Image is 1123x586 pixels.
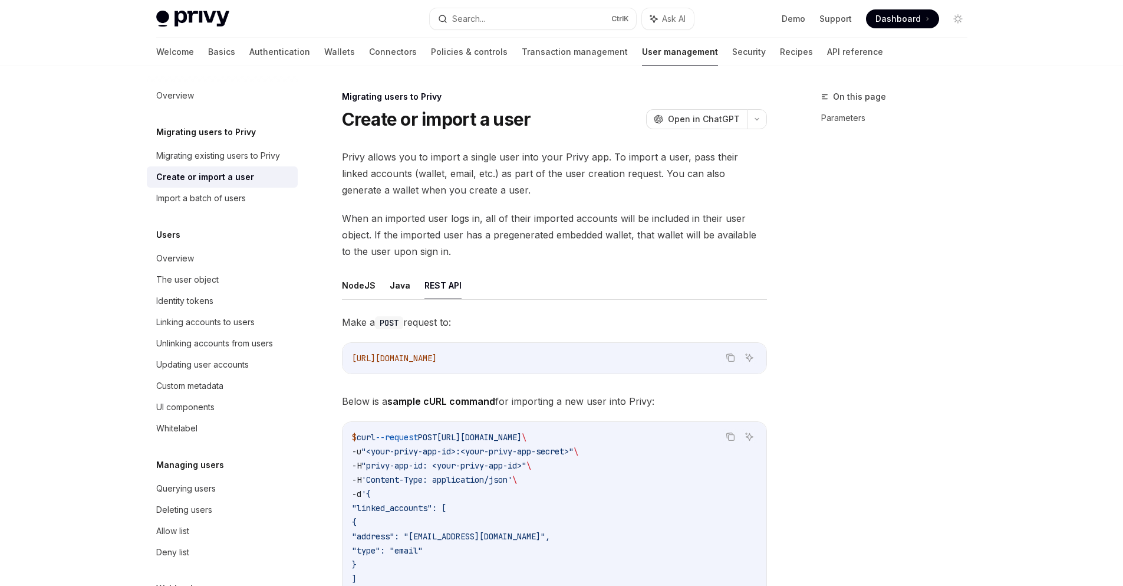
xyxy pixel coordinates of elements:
[452,12,485,26] div: Search...
[156,251,194,266] div: Overview
[431,38,508,66] a: Policies & controls
[156,170,254,184] div: Create or import a user
[147,312,298,333] a: Linking accounts to users
[156,458,224,472] h5: Managing users
[342,91,767,103] div: Migrating users to Privy
[147,248,298,269] a: Overview
[352,460,361,471] span: -H
[352,432,357,443] span: $
[352,503,446,513] span: "linked_accounts": [
[156,545,189,559] div: Deny list
[352,474,361,485] span: -H
[156,149,280,163] div: Migrating existing users to Privy
[369,38,417,66] a: Connectors
[723,350,738,365] button: Copy the contents from the code block
[156,421,197,436] div: Whitelabel
[156,482,216,496] div: Querying users
[147,499,298,520] a: Deleting users
[352,545,423,556] span: "type": "email"
[147,520,298,542] a: Allow list
[418,432,437,443] span: POST
[147,166,298,188] a: Create or import a user
[742,350,757,365] button: Ask AI
[147,85,298,106] a: Overview
[147,542,298,563] a: Deny list
[156,38,194,66] a: Welcome
[642,8,694,30] button: Ask AI
[611,14,629,24] span: Ctrl K
[147,478,298,499] a: Querying users
[147,418,298,439] a: Whitelabel
[424,271,462,299] button: REST API
[156,273,219,287] div: The user object
[574,446,578,457] span: \
[156,379,223,393] div: Custom metadata
[324,38,355,66] a: Wallets
[827,38,883,66] a: API reference
[522,432,526,443] span: \
[156,228,180,242] h5: Users
[352,446,361,457] span: -u
[512,474,517,485] span: \
[156,294,213,308] div: Identity tokens
[156,315,255,329] div: Linking accounts to users
[780,38,813,66] a: Recipes
[390,271,410,299] button: Java
[352,353,437,364] span: [URL][DOMAIN_NAME]
[352,574,357,584] span: ]
[430,8,636,30] button: Search...CtrlK
[646,109,747,129] button: Open in ChatGPT
[147,269,298,290] a: The user object
[156,11,229,27] img: light logo
[782,13,805,25] a: Demo
[249,38,310,66] a: Authentication
[147,354,298,375] a: Updating user accounts
[147,145,298,166] a: Migrating existing users to Privy
[156,524,189,538] div: Allow list
[361,474,512,485] span: 'Content-Type: application/json'
[821,109,977,127] a: Parameters
[375,316,403,329] code: POST
[342,314,767,330] span: Make a request to:
[147,188,298,209] a: Import a batch of users
[156,125,256,139] h5: Migrating users to Privy
[875,13,921,25] span: Dashboard
[866,9,939,28] a: Dashboard
[526,460,531,471] span: \
[342,210,767,260] span: When an imported user logs in, all of their imported accounts will be included in their user obje...
[352,559,357,570] span: }
[642,38,718,66] a: User management
[352,531,550,542] span: "address": "[EMAIL_ADDRESS][DOMAIN_NAME]",
[156,400,215,414] div: UI components
[156,336,273,351] div: Unlinking accounts from users
[361,460,526,471] span: "privy-app-id: <your-privy-app-id>"
[342,271,376,299] button: NodeJS
[156,358,249,372] div: Updating user accounts
[819,13,852,25] a: Support
[742,429,757,444] button: Ask AI
[352,489,361,499] span: -d
[522,38,628,66] a: Transaction management
[342,109,531,130] h1: Create or import a user
[662,13,686,25] span: Ask AI
[361,489,371,499] span: '{
[156,503,212,517] div: Deleting users
[376,432,418,443] span: --request
[147,397,298,418] a: UI components
[208,38,235,66] a: Basics
[156,89,194,103] div: Overview
[342,393,767,410] span: Below is a for importing a new user into Privy:
[732,38,766,66] a: Security
[387,395,495,407] strong: sample cURL command
[342,149,767,198] span: Privy allows you to import a single user into your Privy app. To import a user, pass their linked...
[156,191,246,205] div: Import a batch of users
[147,333,298,354] a: Unlinking accounts from users
[949,9,967,28] button: Toggle dark mode
[147,290,298,312] a: Identity tokens
[723,429,738,444] button: Copy the contents from the code block
[437,432,522,443] span: [URL][DOMAIN_NAME]
[833,90,886,104] span: On this page
[147,375,298,397] a: Custom metadata
[357,432,376,443] span: curl
[668,113,740,125] span: Open in ChatGPT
